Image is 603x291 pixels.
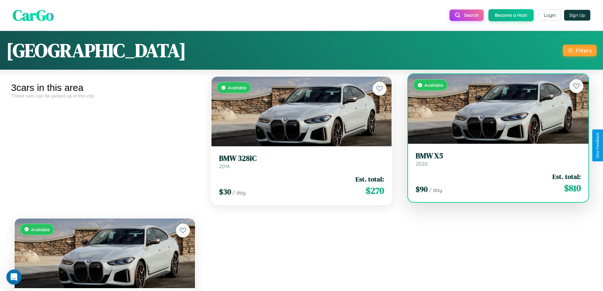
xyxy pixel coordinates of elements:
span: Available [424,82,443,88]
span: Search [464,12,479,18]
button: Login [538,9,561,21]
button: Search [449,9,484,21]
div: Give Feedback [595,133,600,158]
span: Est. total: [355,174,384,184]
div: 3 cars in this area [11,82,198,93]
span: Available [31,227,50,232]
button: Become a Host [488,9,534,21]
span: $ 810 [564,182,581,194]
span: CarGo [13,5,54,26]
div: These cars can be picked up in this city. [11,93,198,98]
span: 2020 [416,161,428,167]
button: Sign Up [564,10,590,21]
a: BMW 328iC2014 [219,154,384,169]
span: / day [232,189,246,196]
span: $ 270 [366,184,384,197]
span: / day [429,187,442,193]
span: $ 30 [219,187,231,197]
a: BMW X52020 [416,151,581,167]
span: $ 90 [416,184,428,194]
h3: BMW X5 [416,151,581,161]
span: Est. total: [552,172,581,181]
h1: [GEOGRAPHIC_DATA] [6,37,186,63]
iframe: Intercom live chat [6,269,22,285]
div: Filters [576,47,592,54]
h3: BMW 328iC [219,154,384,163]
span: 2014 [219,163,230,169]
button: Filters [563,45,597,56]
span: Available [228,85,247,90]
